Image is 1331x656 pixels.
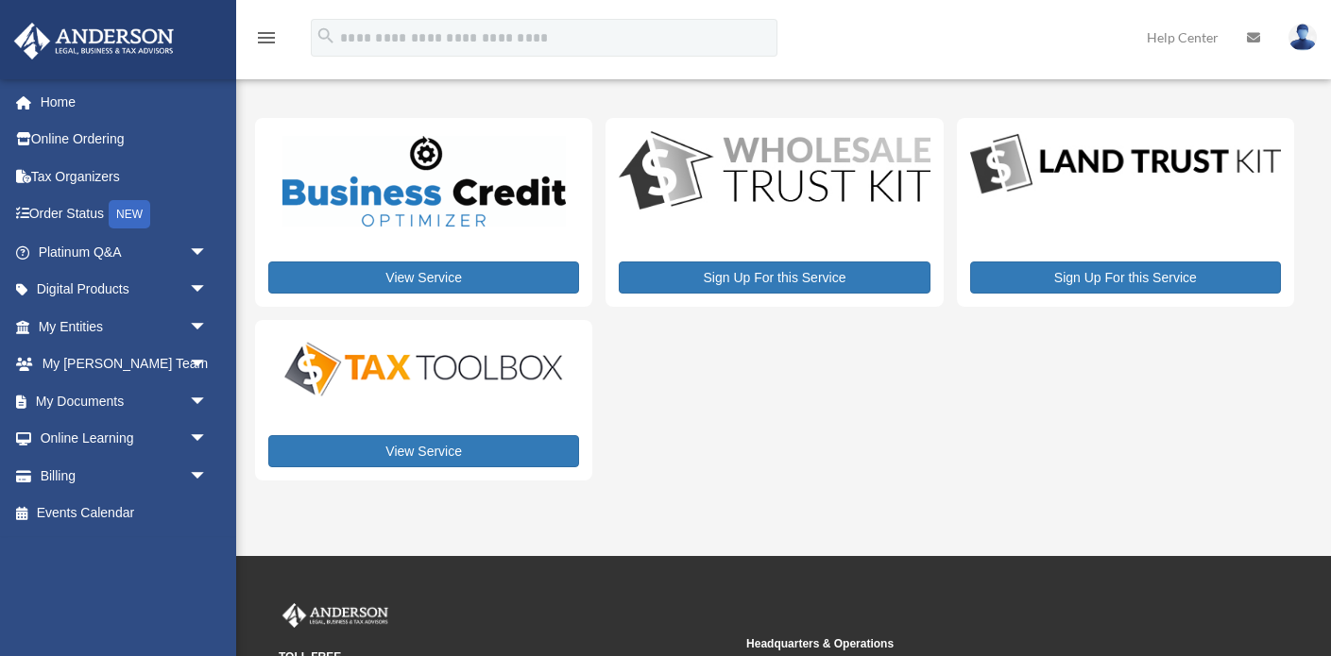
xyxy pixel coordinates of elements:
[316,25,336,46] i: search
[13,345,236,383] a: My [PERSON_NAME] Teamarrow_drop_down
[13,121,236,159] a: Online Ordering
[13,195,236,234] a: Order StatusNEW
[746,634,1201,654] small: Headquarters & Operations
[279,603,392,628] img: Anderson Advisors Platinum Portal
[13,83,236,121] a: Home
[13,420,236,458] a: Online Learningarrow_drop_down
[109,200,150,228] div: NEW
[13,271,227,309] a: Digital Productsarrow_drop_down
[13,495,236,532] a: Events Calendar
[1288,24,1317,51] img: User Pic
[189,457,227,496] span: arrow_drop_down
[13,308,236,345] a: My Entitiesarrow_drop_down
[189,382,227,421] span: arrow_drop_down
[255,33,278,49] a: menu
[255,26,278,49] i: menu
[268,261,579,294] a: View Service
[9,23,179,59] img: Anderson Advisors Platinum Portal
[189,420,227,459] span: arrow_drop_down
[13,233,236,271] a: Platinum Q&Aarrow_drop_down
[189,345,227,384] span: arrow_drop_down
[619,131,930,213] img: WS-Trust-Kit-lgo-1.jpg
[189,308,227,346] span: arrow_drop_down
[189,233,227,272] span: arrow_drop_down
[189,271,227,310] span: arrow_drop_down
[619,261,930,294] a: Sign Up For this Service
[268,435,579,467] a: View Service
[13,457,236,495] a: Billingarrow_drop_down
[970,261,1281,294] a: Sign Up For this Service
[13,382,236,420] a: My Documentsarrow_drop_down
[970,131,1281,198] img: LandTrust_lgo-1.jpg
[13,158,236,195] a: Tax Organizers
